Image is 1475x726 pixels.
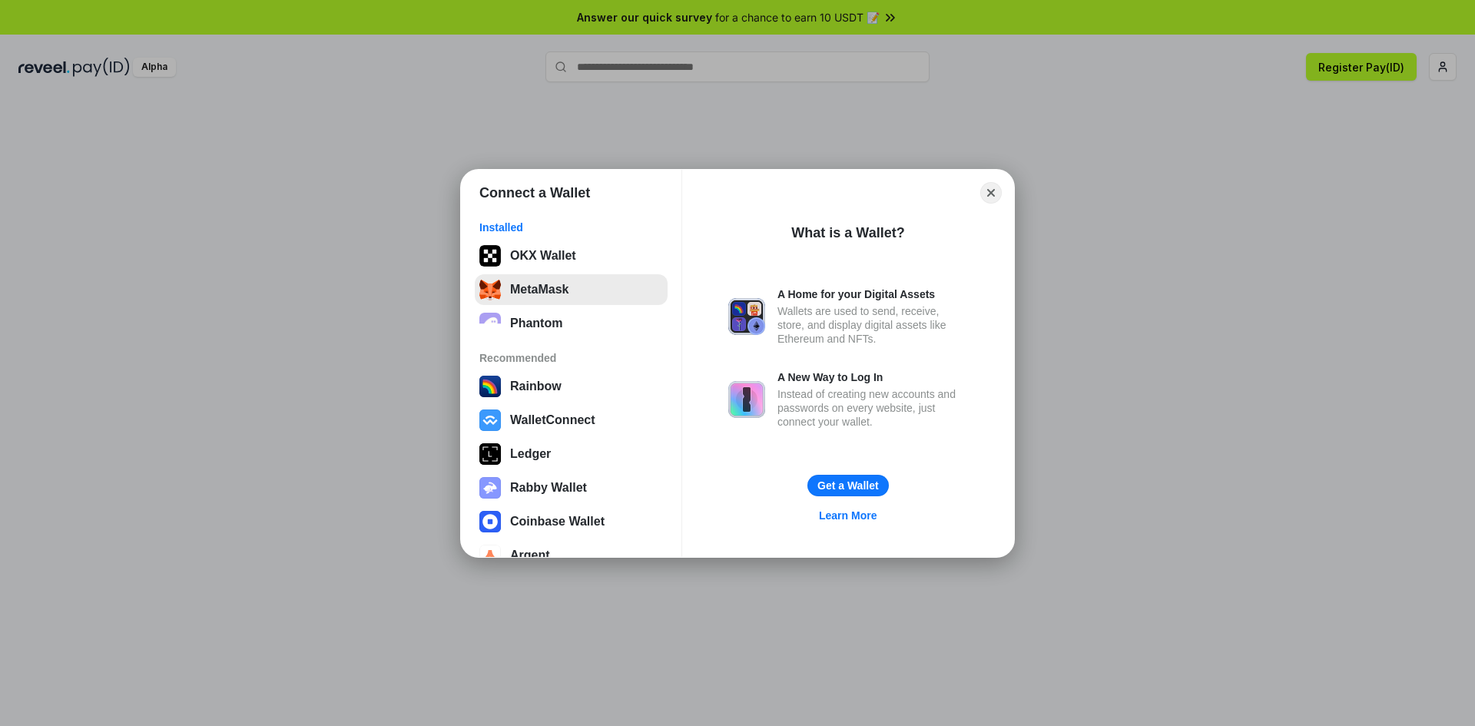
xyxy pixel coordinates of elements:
div: MetaMask [510,283,568,297]
button: Rainbow [475,371,668,402]
img: svg+xml,%3Csvg%20xmlns%3D%22http%3A%2F%2Fwww.w3.org%2F2000%2Fsvg%22%20fill%3D%22none%22%20viewBox... [728,381,765,418]
a: Learn More [810,506,886,525]
button: Rabby Wallet [475,472,668,503]
img: svg+xml,%3Csvg%20width%3D%22120%22%20height%3D%22120%22%20viewBox%3D%220%200%20120%20120%22%20fil... [479,376,501,397]
div: Phantom [510,317,562,330]
div: Wallets are used to send, receive, store, and display digital assets like Ethereum and NFTs. [777,304,968,346]
div: Rabby Wallet [510,481,587,495]
div: Learn More [819,509,877,522]
img: svg+xml,%3Csvg%20xmlns%3D%22http%3A%2F%2Fwww.w3.org%2F2000%2Fsvg%22%20fill%3D%22none%22%20viewBox... [479,477,501,499]
div: Recommended [479,351,663,365]
div: Rainbow [510,380,562,393]
button: MetaMask [475,274,668,305]
div: OKX Wallet [510,249,576,263]
div: Coinbase Wallet [510,515,605,529]
div: WalletConnect [510,413,595,427]
img: svg+xml;base64,PHN2ZyB3aWR0aD0iMzUiIGhlaWdodD0iMzQiIHZpZXdCb3g9IjAgMCAzNSAzNCIgZmlsbD0ibm9uZSIgeG... [479,279,501,300]
button: OKX Wallet [475,240,668,271]
div: Instead of creating new accounts and passwords on every website, just connect your wallet. [777,387,968,429]
img: epq2vO3P5aLWl15yRS7Q49p1fHTx2Sgh99jU3kfXv7cnPATIVQHAx5oQs66JWv3SWEjHOsb3kKgmE5WNBxBId7C8gm8wEgOvz... [479,313,501,334]
div: Installed [479,220,663,234]
div: Ledger [510,447,551,461]
div: Argent [510,549,550,562]
img: svg+xml,%3Csvg%20xmlns%3D%22http%3A%2F%2Fwww.w3.org%2F2000%2Fsvg%22%20width%3D%2228%22%20height%3... [479,443,501,465]
div: Get a Wallet [817,479,879,492]
img: 5VZ71FV6L7PA3gg3tXrdQ+DgLhC+75Wq3no69P3MC0NFQpx2lL04Ql9gHK1bRDjsSBIvScBnDTk1WrlGIZBorIDEYJj+rhdgn... [479,245,501,267]
button: Argent [475,540,668,571]
button: WalletConnect [475,405,668,436]
button: Ledger [475,439,668,469]
img: svg+xml,%3Csvg%20width%3D%2228%22%20height%3D%2228%22%20viewBox%3D%220%200%2028%2028%22%20fill%3D... [479,511,501,532]
h1: Connect a Wallet [479,184,590,202]
div: A Home for your Digital Assets [777,287,968,301]
button: Coinbase Wallet [475,506,668,537]
div: What is a Wallet? [791,224,904,242]
button: Phantom [475,308,668,339]
img: svg+xml,%3Csvg%20xmlns%3D%22http%3A%2F%2Fwww.w3.org%2F2000%2Fsvg%22%20fill%3D%22none%22%20viewBox... [728,298,765,335]
button: Get a Wallet [807,475,889,496]
img: svg+xml,%3Csvg%20width%3D%2228%22%20height%3D%2228%22%20viewBox%3D%220%200%2028%2028%22%20fill%3D... [479,409,501,431]
button: Close [980,182,1002,204]
div: A New Way to Log In [777,370,968,384]
img: svg+xml,%3Csvg%20width%3D%2228%22%20height%3D%2228%22%20viewBox%3D%220%200%2028%2028%22%20fill%3D... [479,545,501,566]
